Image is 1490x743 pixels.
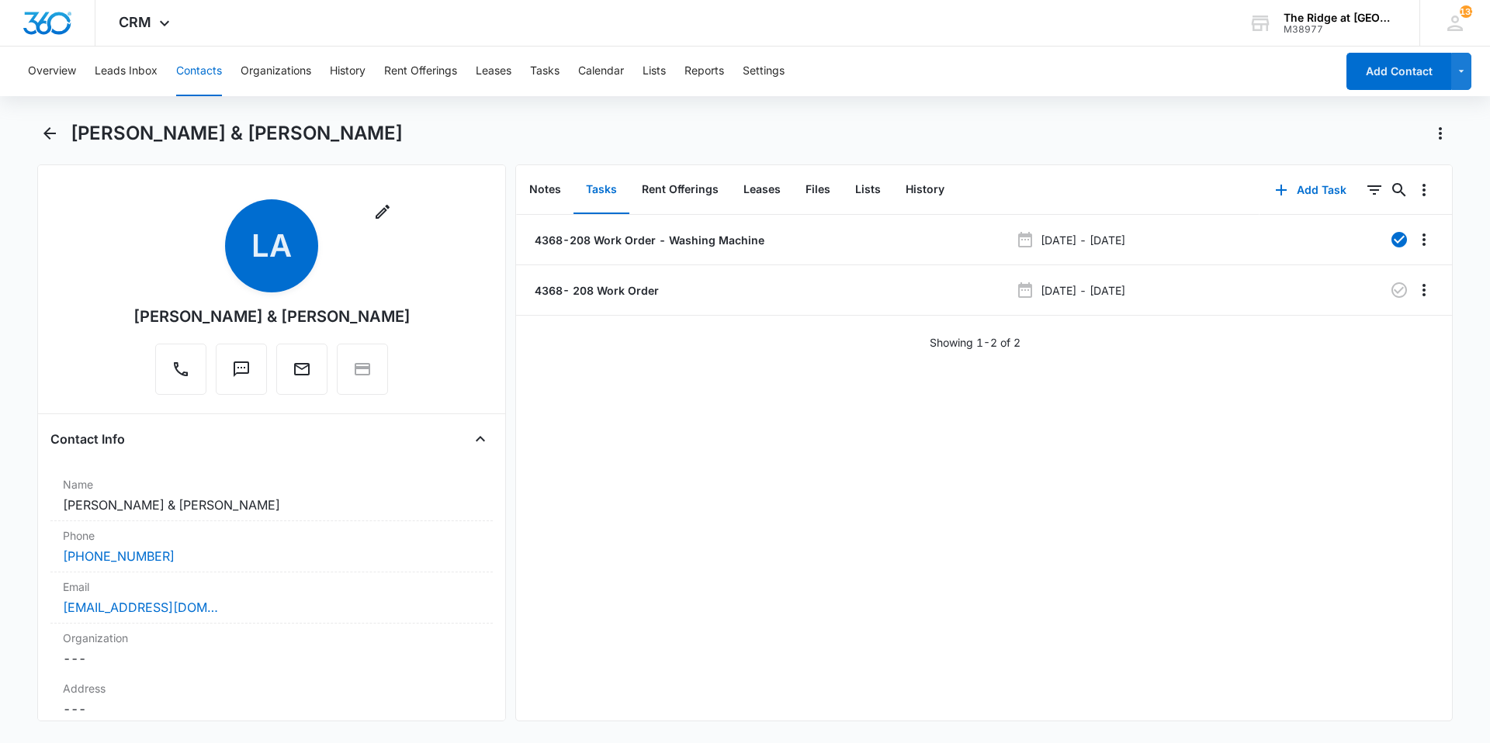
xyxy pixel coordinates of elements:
[63,700,480,718] dd: ---
[684,47,724,96] button: Reports
[216,344,267,395] button: Text
[1412,278,1436,302] button: Overflow Menu
[63,598,218,617] a: [EMAIL_ADDRESS][DOMAIN_NAME]
[1460,5,1472,18] div: notifications count
[1428,121,1453,146] button: Actions
[176,47,222,96] button: Contacts
[893,166,957,214] button: History
[50,430,125,448] h4: Contact Info
[63,476,480,492] label: Name
[1346,53,1451,90] button: Add Contact
[1412,178,1436,202] button: Overflow Menu
[50,572,493,624] div: Email[EMAIL_ADDRESS][DOMAIN_NAME]
[276,368,327,381] a: Email
[530,47,560,96] button: Tasks
[1412,227,1436,252] button: Overflow Menu
[50,674,493,725] div: Address---
[532,232,764,248] a: 4368-208 Work Order - Washing Machine
[155,344,206,395] button: Call
[95,47,158,96] button: Leads Inbox
[63,547,175,565] a: [PHONE_NUMBER]
[63,630,480,646] label: Organization
[28,47,76,96] button: Overview
[133,305,411,328] div: [PERSON_NAME] & [PERSON_NAME]
[843,166,893,214] button: Lists
[1284,12,1397,24] div: account name
[50,624,493,674] div: Organization---
[1284,24,1397,35] div: account id
[384,47,457,96] button: Rent Offerings
[276,344,327,395] button: Email
[1260,171,1362,209] button: Add Task
[643,47,666,96] button: Lists
[930,334,1020,351] p: Showing 1-2 of 2
[63,527,480,544] label: Phone
[1460,5,1472,18] span: 133
[517,166,573,214] button: Notes
[1041,232,1125,248] p: [DATE] - [DATE]
[155,368,206,381] a: Call
[573,166,629,214] button: Tasks
[37,121,61,146] button: Back
[578,47,624,96] button: Calendar
[1387,178,1412,202] button: Search...
[743,47,785,96] button: Settings
[119,14,151,30] span: CRM
[63,579,480,595] label: Email
[731,166,793,214] button: Leases
[50,470,493,521] div: Name[PERSON_NAME] & [PERSON_NAME]
[241,47,311,96] button: Organizations
[476,47,511,96] button: Leases
[63,649,480,668] dd: ---
[532,282,659,299] a: 4368- 208 Work Order
[63,496,480,514] dd: [PERSON_NAME] & [PERSON_NAME]
[63,680,480,696] label: Address
[71,122,403,145] h1: [PERSON_NAME] & [PERSON_NAME]
[1362,178,1387,202] button: Filters
[1041,282,1125,299] p: [DATE] - [DATE]
[330,47,366,96] button: History
[216,368,267,381] a: Text
[629,166,731,214] button: Rent Offerings
[793,166,843,214] button: Files
[225,199,318,292] span: LA
[50,521,493,572] div: Phone[PHONE_NUMBER]
[468,427,493,451] button: Close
